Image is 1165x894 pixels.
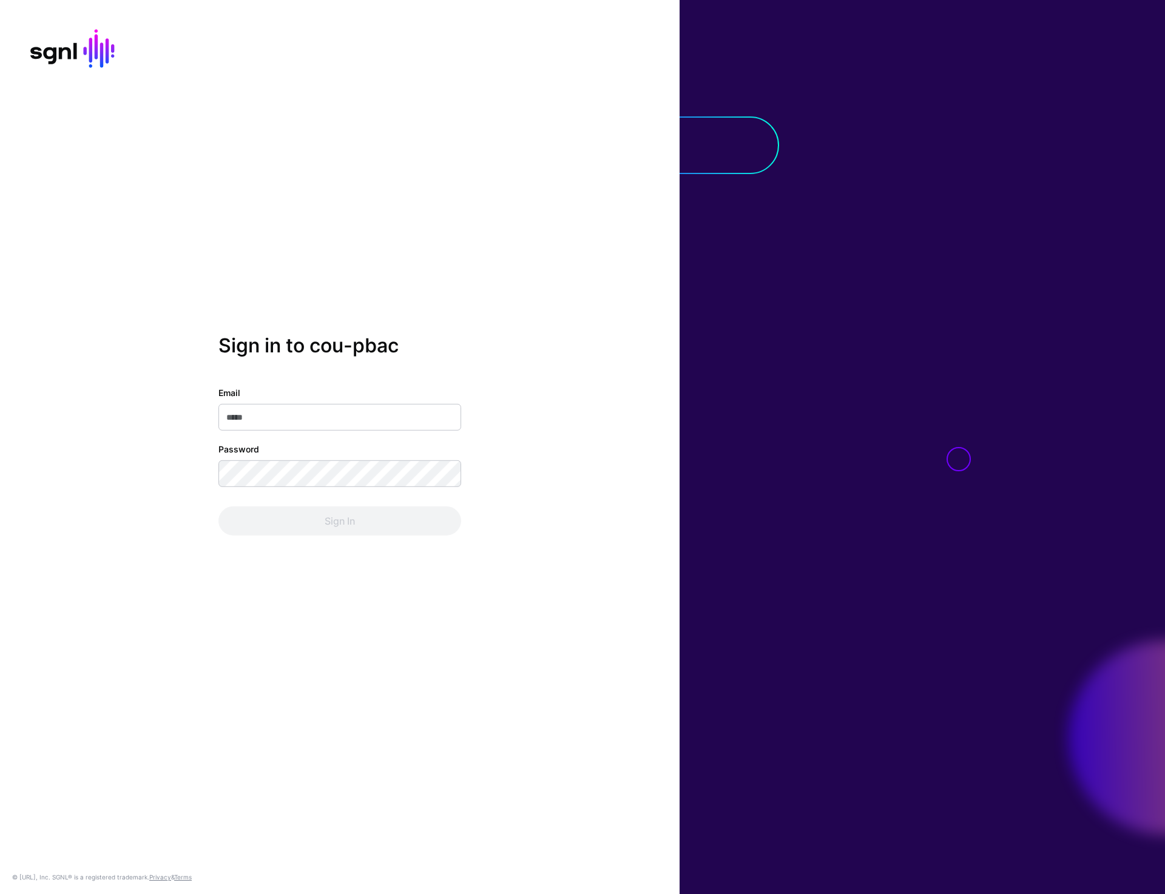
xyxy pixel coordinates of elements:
div: © [URL], Inc. SGNL® is a registered trademark. & [12,872,192,882]
label: Password [218,443,259,455]
a: Terms [174,873,192,881]
a: Privacy [149,873,171,881]
label: Email [218,386,240,399]
h2: Sign in to cou-pbac [218,334,461,357]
